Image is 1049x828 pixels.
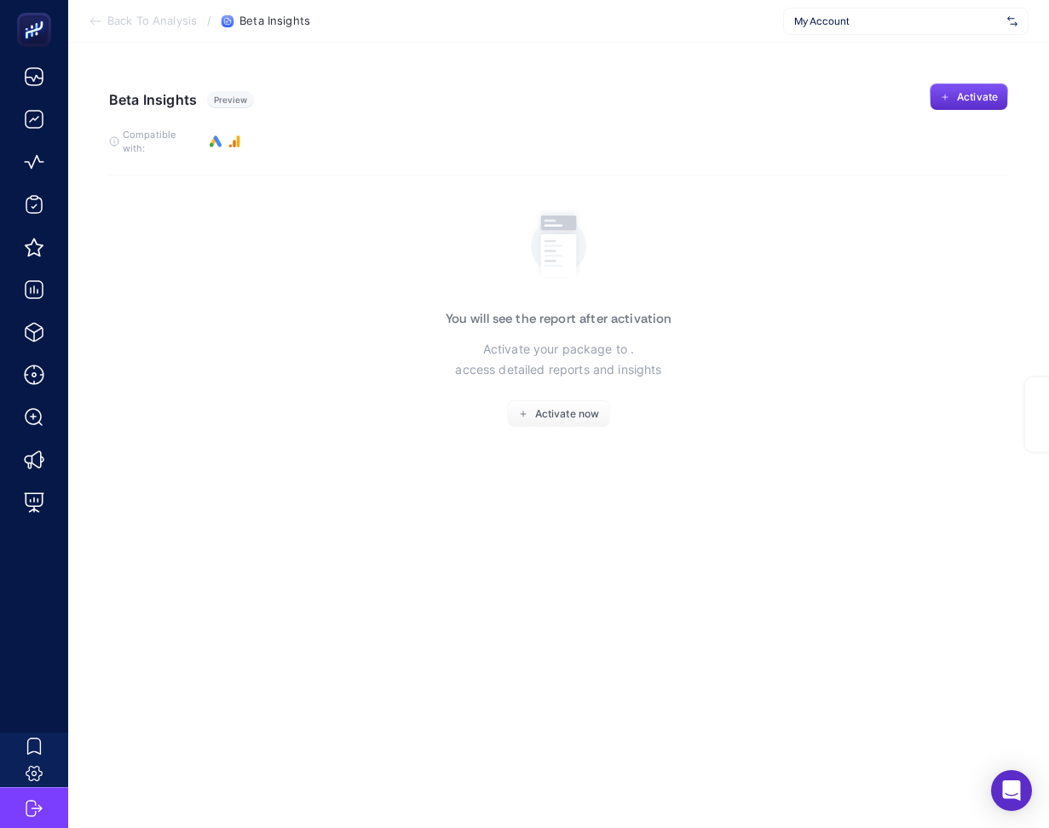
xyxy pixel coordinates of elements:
h3: You will see the report after activation [446,312,672,325]
span: Preview [214,95,247,105]
button: Activate now [507,400,610,428]
span: Activate now [535,407,599,421]
span: Beta Insights [239,14,310,28]
button: Activate [930,83,1008,111]
span: Activate [957,90,998,104]
img: svg%3e [1007,13,1017,30]
div: Open Intercom Messenger [991,770,1032,811]
span: Back To Analysis [107,14,197,28]
span: My Account [794,14,1000,28]
p: Activate your package to . access detailed reports and insights [455,339,661,380]
h1: Beta Insights [109,91,197,108]
span: Compatible with: [123,128,199,155]
span: / [207,14,211,27]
